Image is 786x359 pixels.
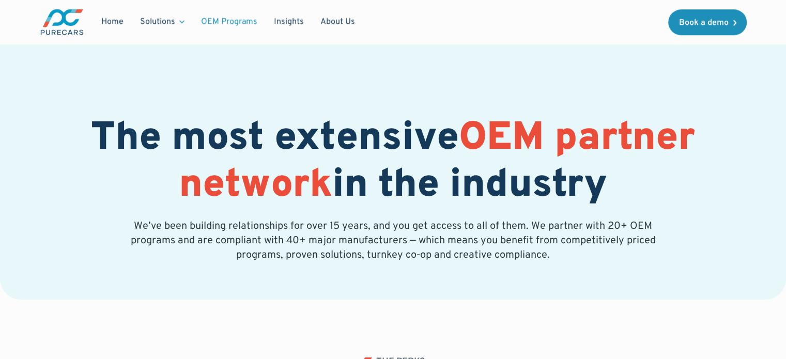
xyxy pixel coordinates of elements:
[132,12,193,32] div: Solutions
[179,114,695,211] span: OEM partner network
[39,8,85,36] img: purecars logo
[679,19,728,27] div: Book a demo
[312,12,363,32] a: About Us
[39,116,747,210] h1: The most extensive in the industry
[39,8,85,36] a: main
[266,12,312,32] a: Insights
[93,12,132,32] a: Home
[193,12,266,32] a: OEM Programs
[129,219,658,262] p: We’ve been building relationships for over 15 years, and you get access to all of them. We partne...
[668,9,747,35] a: Book a demo
[140,17,175,28] div: Solutions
